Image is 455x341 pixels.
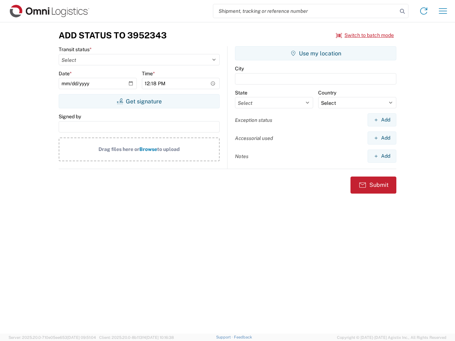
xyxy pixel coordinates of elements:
[59,94,220,108] button: Get signature
[234,335,252,339] a: Feedback
[368,131,396,145] button: Add
[59,46,92,53] label: Transit status
[59,70,72,77] label: Date
[67,335,96,340] span: [DATE] 09:51:04
[59,113,81,120] label: Signed by
[235,65,244,72] label: City
[235,90,247,96] label: State
[146,335,174,340] span: [DATE] 10:16:38
[216,335,234,339] a: Support
[235,117,272,123] label: Exception status
[350,177,396,194] button: Submit
[336,29,394,41] button: Switch to batch mode
[98,146,139,152] span: Drag files here or
[142,70,155,77] label: Time
[235,153,248,159] label: Notes
[337,334,446,341] span: Copyright © [DATE]-[DATE] Agistix Inc., All Rights Reserved
[213,4,397,18] input: Shipment, tracking or reference number
[99,335,174,340] span: Client: 2025.20.0-8b113f4
[318,90,336,96] label: Country
[59,30,167,40] h3: Add Status to 3952343
[139,146,157,152] span: Browse
[368,113,396,126] button: Add
[235,46,396,60] button: Use my location
[157,146,180,152] span: to upload
[9,335,96,340] span: Server: 2025.20.0-710e05ee653
[368,150,396,163] button: Add
[235,135,273,141] label: Accessorial used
